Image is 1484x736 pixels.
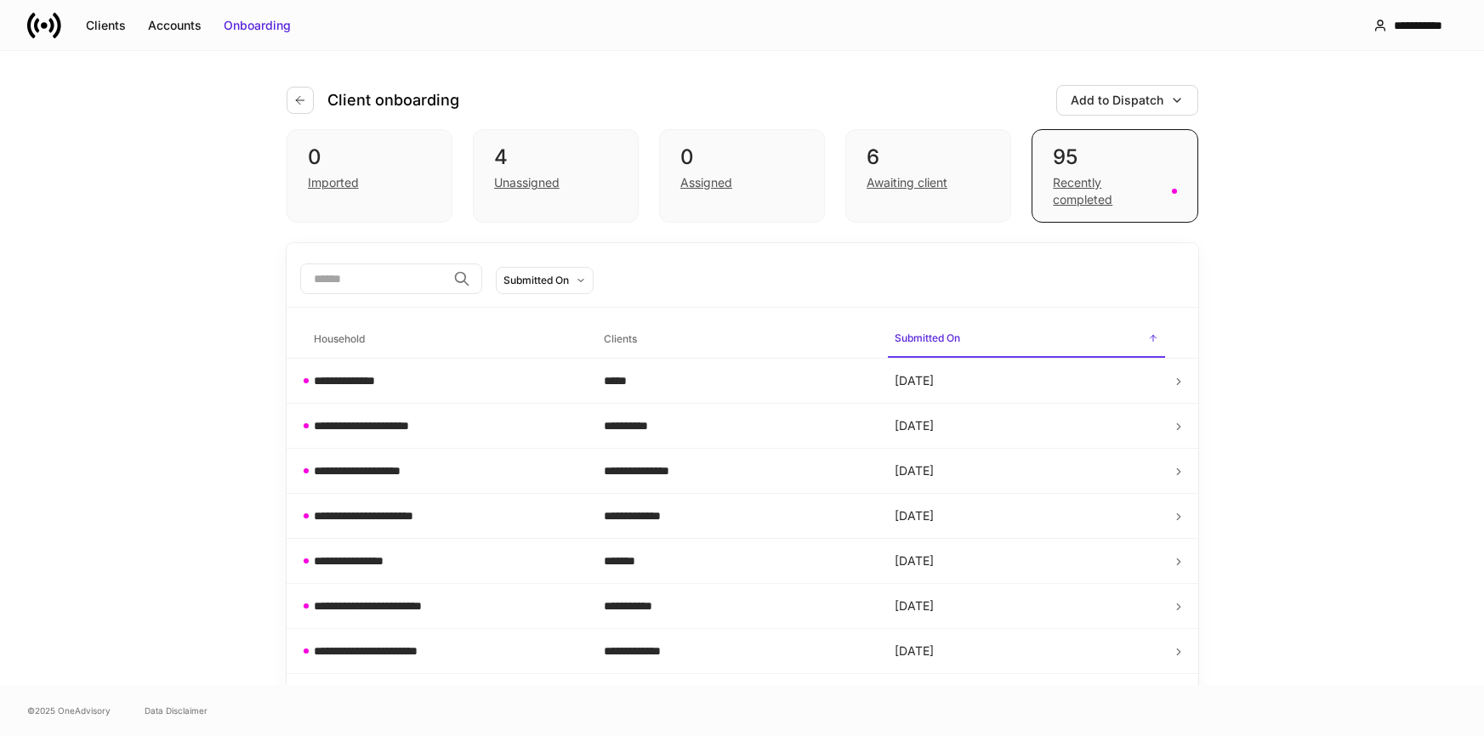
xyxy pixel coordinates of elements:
div: Add to Dispatch [1071,92,1163,109]
div: Accounts [148,17,202,34]
span: © 2025 OneAdvisory [27,704,111,717]
span: Household [307,322,584,357]
div: Onboarding [224,17,291,34]
td: [DATE] [881,629,1172,674]
div: Assigned [680,174,732,191]
div: 0Imported [287,129,452,223]
div: Recently completed [1053,174,1161,208]
button: Onboarding [213,12,302,39]
div: 0Assigned [659,129,825,223]
td: [DATE] [881,404,1172,449]
div: Awaiting client [867,174,947,191]
div: 95 [1053,144,1176,171]
div: 6Awaiting client [845,129,1011,223]
td: [DATE] [881,584,1172,629]
td: [DATE] [881,359,1172,404]
div: 95Recently completed [1032,129,1197,223]
div: 4Unassigned [473,129,639,223]
div: Submitted On [503,272,569,288]
button: Accounts [137,12,213,39]
span: Submitted On [888,321,1165,358]
td: [DATE] [881,539,1172,584]
button: Add to Dispatch [1056,85,1198,116]
div: 0 [308,144,431,171]
h6: Household [314,331,365,347]
span: Clients [597,322,874,357]
div: Unassigned [494,174,560,191]
div: 6 [867,144,990,171]
a: Data Disclaimer [145,704,208,717]
div: 0 [680,144,804,171]
td: [DATE] [881,494,1172,539]
div: Imported [308,174,359,191]
div: Clients [86,17,126,34]
td: [DATE] [881,674,1172,719]
h6: Clients [604,331,637,347]
h6: Submitted On [895,330,960,346]
button: Submitted On [496,267,594,294]
h4: Client onboarding [327,90,459,110]
div: 4 [494,144,617,171]
td: [DATE] [881,449,1172,494]
button: Clients [75,12,137,39]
